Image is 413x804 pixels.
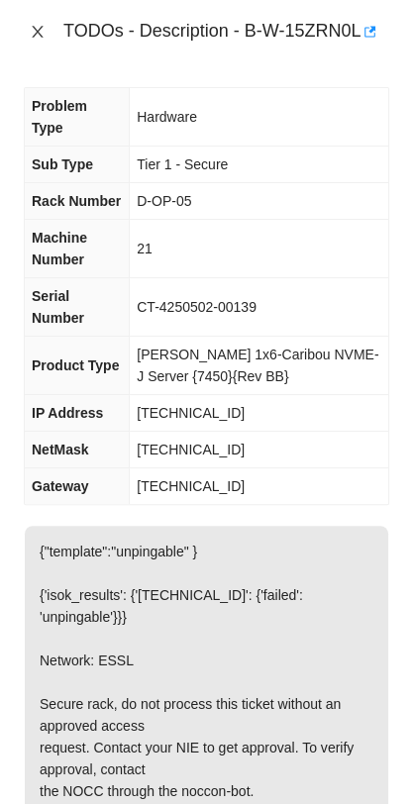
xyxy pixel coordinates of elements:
span: NetMask [32,442,89,457]
span: Rack Number [32,193,121,209]
span: IP Address [32,405,103,421]
span: Tier 1 - Secure [137,156,228,172]
span: Problem Type [32,98,87,136]
span: Product Type [32,357,119,373]
span: D-OP-05 [137,193,191,209]
div: TODOs - Description - B-W-15ZRN0L [63,16,389,48]
span: [PERSON_NAME] 1x6-Caribou NVME-J Server {7450}{Rev BB} [137,347,378,384]
span: [TECHNICAL_ID] [137,478,245,494]
span: Gateway [32,478,89,494]
span: [TECHNICAL_ID] [137,442,245,457]
span: Hardware [137,109,197,125]
span: [TECHNICAL_ID] [137,405,245,421]
span: CT-4250502-00139 [137,299,257,315]
span: close [30,24,46,40]
button: Close [24,23,52,42]
span: Machine Number [32,230,87,267]
span: Sub Type [32,156,93,172]
span: Serial Number [32,288,84,326]
span: 21 [137,241,153,256]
